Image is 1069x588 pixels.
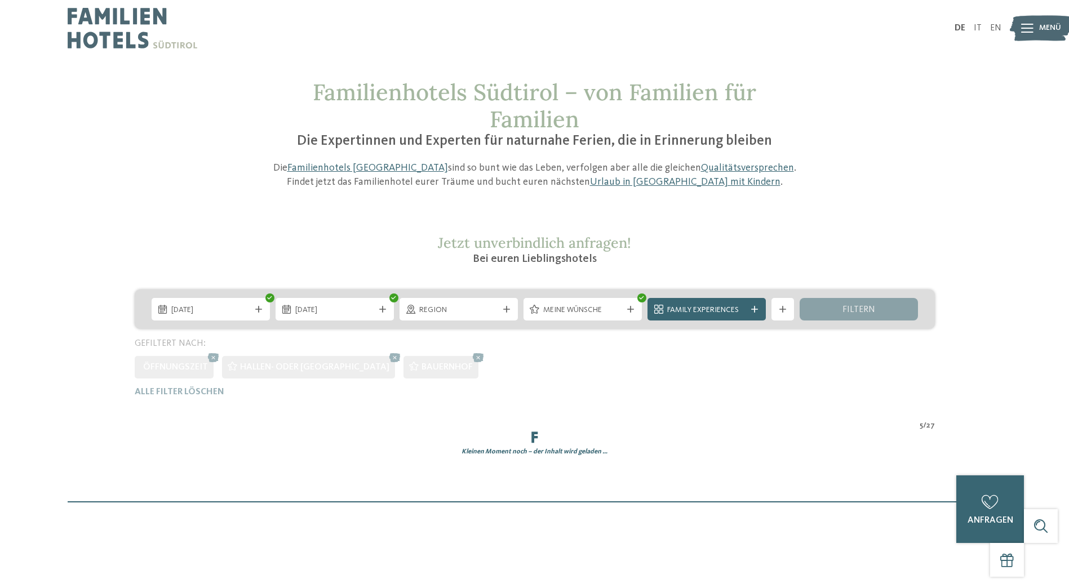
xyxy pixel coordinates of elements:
[926,420,935,431] span: 27
[543,305,622,316] span: Meine Wünsche
[171,305,250,316] span: [DATE]
[590,177,780,187] a: Urlaub in [GEOGRAPHIC_DATA] mit Kindern
[267,161,802,189] p: Die sind so bunt wie das Leben, verfolgen aber alle die gleichen . Findet jetzt das Familienhotel...
[1039,23,1061,34] span: Menü
[955,24,965,33] a: DE
[295,305,374,316] span: [DATE]
[968,516,1013,525] span: anfragen
[313,78,756,133] span: Familienhotels Südtirol – von Familien für Familien
[297,134,772,148] span: Die Expertinnen und Experten für naturnahe Ferien, die in Erinnerung bleiben
[419,305,498,316] span: Region
[287,163,448,173] a: Familienhotels [GEOGRAPHIC_DATA]
[956,475,1024,543] a: anfragen
[701,163,794,173] a: Qualitätsversprechen
[473,253,597,265] span: Bei euren Lieblingshotels
[923,420,926,431] span: /
[126,447,943,457] div: Kleinen Moment noch – der Inhalt wird geladen …
[920,420,923,431] span: 5
[974,24,982,33] a: IT
[667,305,746,316] span: Family Experiences
[438,234,631,252] span: Jetzt unverbindlich anfragen!
[990,24,1001,33] a: EN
